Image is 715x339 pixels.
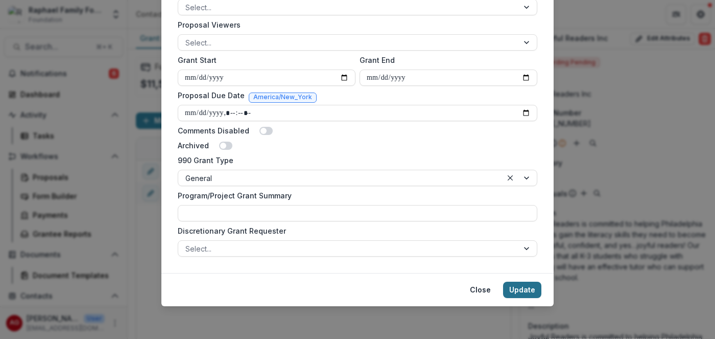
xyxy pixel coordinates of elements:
label: Proposal Viewers [178,19,531,30]
label: Grant End [360,55,531,65]
label: Archived [178,140,209,151]
label: Discretionary Grant Requester [178,225,531,236]
label: Grant Start [178,55,349,65]
label: Comments Disabled [178,125,249,136]
label: 990 Grant Type [178,155,531,166]
label: Proposal Due Date [178,90,245,101]
button: Close [464,282,497,298]
label: Program/Project Grant Summary [178,190,531,201]
span: America/New_York [253,94,312,101]
button: Update [503,282,541,298]
div: Clear selected options [504,172,516,184]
